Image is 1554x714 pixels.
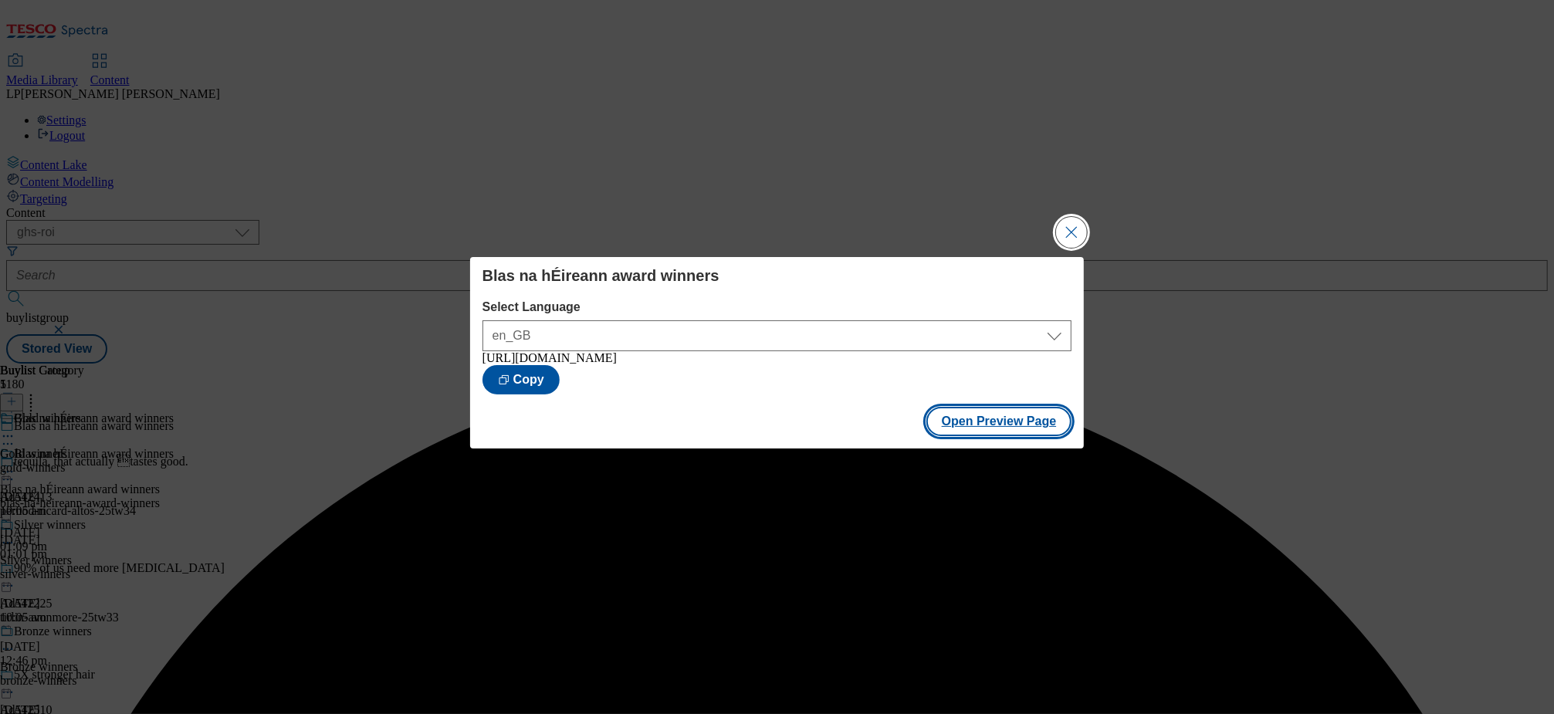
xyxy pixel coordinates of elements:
[482,365,560,394] button: Copy
[926,407,1072,436] button: Open Preview Page
[482,300,1072,314] label: Select Language
[1056,217,1087,248] button: Close Modal
[482,266,1072,285] h4: Blas na hÉireann award winners
[470,257,1085,448] div: Modal
[482,351,1072,365] div: [URL][DOMAIN_NAME]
